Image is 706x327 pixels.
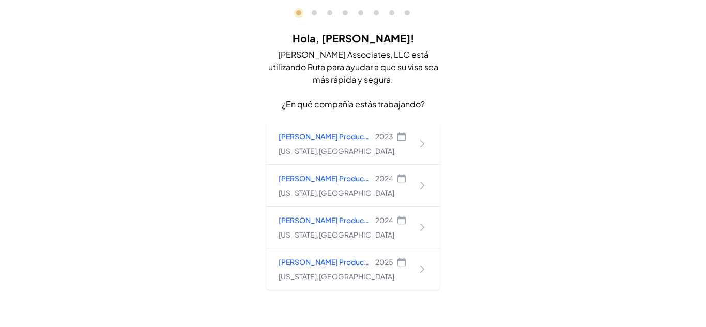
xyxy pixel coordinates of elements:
[266,49,440,86] p: [PERSON_NAME] Associates, LLC está utilizando Ruta para ayudar a que su visa sea más rápida y seg...
[375,174,393,183] time: 2024
[375,132,393,141] time: 2023
[279,229,394,240] p: [US_STATE] , [GEOGRAPHIC_DATA]
[279,131,373,142] p: [PERSON_NAME] Produce LLC
[279,188,394,198] p: [US_STATE] , [GEOGRAPHIC_DATA]
[279,257,373,267] p: [PERSON_NAME] Produce LLC
[279,271,394,282] p: [US_STATE] , [GEOGRAPHIC_DATA]
[266,98,440,111] p: ¿En qué compañía estás trabajando?
[266,28,440,49] h2: Hola, [PERSON_NAME]!
[279,215,373,225] p: [PERSON_NAME] Produce LLC
[279,173,373,183] p: [PERSON_NAME] Produce LLC
[375,215,393,225] time: 2024
[279,146,394,156] p: [US_STATE] , [GEOGRAPHIC_DATA]
[375,257,393,267] time: 2025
